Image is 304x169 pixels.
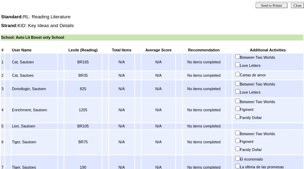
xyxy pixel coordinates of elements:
td: Recommendation [183,47,225,53]
input: Figment [235,106,240,111]
td: Enrichment, Sautoen [12,98,57,123]
label: Between Two Worlds [242,130,303,137]
td: N/A [142,130,175,155]
td: 5 [1,123,4,129]
td: Average Score [142,47,175,53]
input: Between Two Worlds [235,99,240,103]
input: Send to Printer [256,3,287,8]
td: N/A [109,98,134,123]
img: magnify_small.gif [267,71,271,76]
img: magnify_small.gif [276,98,280,103]
label: Family Dollar [242,114,303,120]
td: No items completed [183,130,225,155]
label: Between Two Worlds [242,81,303,87]
td: 6 [1,130,4,155]
input: Cartas de amor [235,72,240,76]
nobr: 1205 [79,108,87,112]
td: N/A [109,123,134,129]
td: Lexile (Reading) [64,47,101,53]
b: Strand: [1,23,18,28]
input: Between Two Worlds [235,81,240,86]
td: Lion, Sautoen [12,123,57,129]
td: Tiger, Sautoen [12,130,57,155]
td: N/A [142,98,175,123]
input: Love Letters [235,62,240,67]
td: Donotlogin, Sautoen [12,80,57,97]
td: Cat, Sautoes [12,71,57,80]
img: magnify_small.gif [262,62,265,67]
td: N/A [109,71,134,80]
nobr: BR75 [78,140,88,144]
td: No items completed [183,71,225,80]
td: N/A [142,71,175,80]
td: 2 [1,71,4,80]
td: Additional Activities [233,47,303,53]
nobr: BR105 [77,124,89,128]
input: Love Letters [235,89,240,94]
td: Total Items [109,47,134,53]
td: No items completed [183,98,225,123]
img: magnify_small.gif [263,146,267,151]
td: N/A [109,54,134,70]
td: School: Auto Lit Boost only School [1,35,303,40]
input: Between Two Worlds [235,131,240,135]
td: No items completed [183,123,225,129]
img: magnify_small.gif [264,156,268,161]
label: Cartas de amor [242,71,303,78]
td: N/A [142,80,175,97]
nobr: BR165 [77,60,89,64]
label: Between Two Worlds [242,98,303,105]
input: El economato [235,156,240,161]
label: Between Two Worlds [242,54,303,60]
img: magnify_small.gif [276,54,280,59]
input: Family Dollar [235,146,240,151]
td: 1 [1,54,4,70]
td: 3 [1,80,4,97]
label: Love Letters [242,89,303,95]
label: Love Letters [242,62,303,68]
input: Figment [235,138,240,143]
img: magnify_small.gif [262,89,265,94]
td: No items completed [183,80,225,97]
nobr: 825 [80,87,86,91]
td: No items completed [183,54,225,70]
td: # [1,47,4,53]
td: User Name [12,47,57,53]
img: magnify_small.gif [276,81,280,86]
label: El economato [242,156,303,162]
b: Standard: [1,14,23,19]
label: Figment [242,138,303,144]
td: 4 [1,98,4,123]
label: Figment [242,106,303,112]
nobr: BR35 [78,73,88,77]
input: Between Two Worlds [235,54,240,59]
td: KID: Key Ideas and Details [1,23,303,29]
td: N/A [142,123,175,129]
td: N/A [109,80,134,97]
td: N/A [142,54,175,70]
img: magnify_small.gif [255,138,258,143]
label: Family Dollar [242,146,303,152]
input: Family Dollar [235,114,240,119]
input: Close [291,3,304,8]
img: magnify_small.gif [276,130,280,135]
img: magnify_small.gif [255,106,258,111]
td: N/A [109,130,134,155]
td: RL: Reading Literature [1,14,303,20]
td: Cat, Sautoen [12,54,57,70]
img: magnify_small.gif [263,114,267,119]
input: La última de las promesas [235,164,240,168]
img: magnify_small.gif [285,163,289,168]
